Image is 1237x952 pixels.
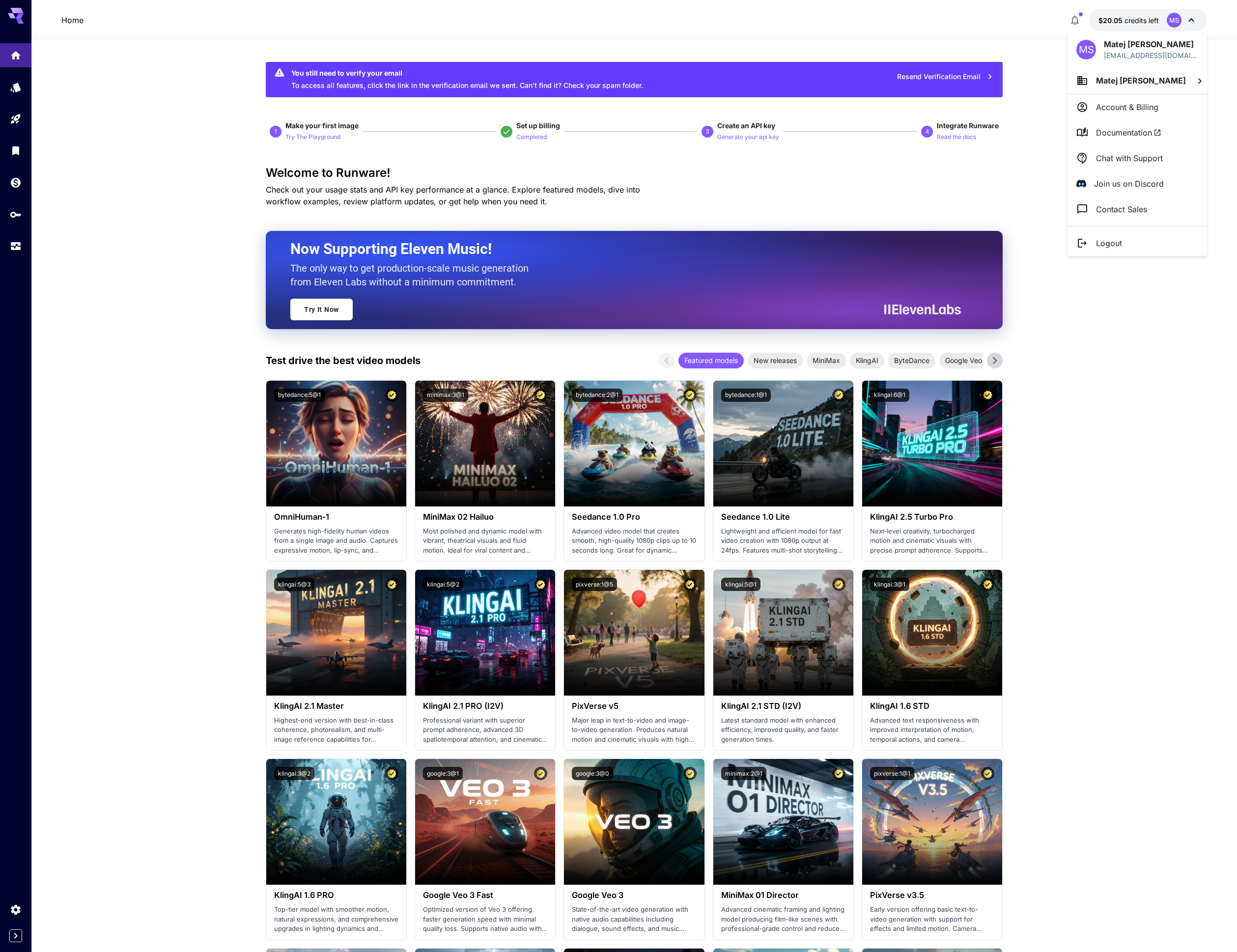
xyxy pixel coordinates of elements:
p: Matej [PERSON_NAME] [1104,38,1198,50]
div: fuzzier-tenders.7c@icloud.com [1104,50,1198,60]
div: MS [1076,40,1096,59]
p: [EMAIL_ADDRESS][DOMAIN_NAME] [1104,50,1198,60]
p: Contact Sales [1096,203,1147,215]
span: Matej [PERSON_NAME] [1096,76,1186,85]
p: Account & Billing [1096,101,1158,113]
p: Logout [1096,237,1122,249]
span: Documentation [1096,127,1161,139]
p: Join us on Discord [1094,178,1164,190]
p: Chat with Support [1096,152,1163,164]
button: Matej [PERSON_NAME] [1068,67,1207,94]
